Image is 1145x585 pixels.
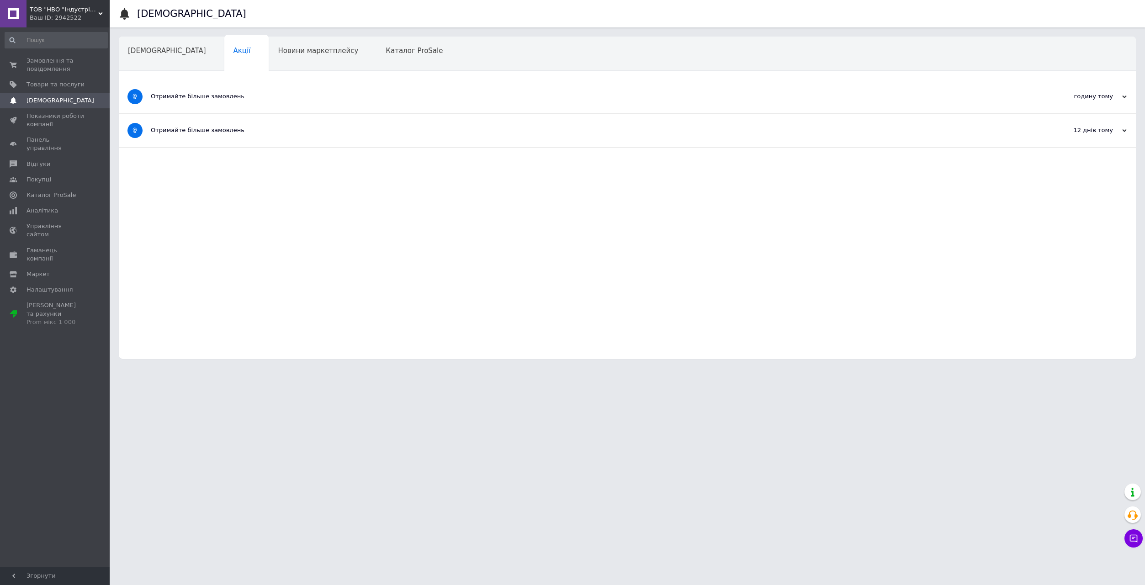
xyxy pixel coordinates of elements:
span: Каталог ProSale [27,191,76,199]
span: [DEMOGRAPHIC_DATA] [128,47,206,55]
span: Панель управління [27,136,85,152]
div: 12 днів тому [1035,126,1127,134]
span: [PERSON_NAME] та рахунки [27,301,85,326]
span: Новини маркетплейсу [278,47,358,55]
span: Товари та послуги [27,80,85,89]
div: Отримайте більше замовлень [151,92,1035,101]
input: Пошук [5,32,108,48]
span: Управління сайтом [27,222,85,239]
span: Покупці [27,175,51,184]
div: годину тому [1035,92,1127,101]
span: Гаманець компанії [27,246,85,263]
span: Налаштування [27,286,73,294]
div: Ваш ID: 2942522 [30,14,110,22]
div: Отримайте більше замовлень [151,126,1035,134]
span: [DEMOGRAPHIC_DATA] [27,96,94,105]
div: Prom мікс 1 000 [27,318,85,326]
span: Показники роботи компанії [27,112,85,128]
button: Чат з покупцем [1124,529,1143,548]
span: Акції [233,47,251,55]
span: ТОВ "НВО "Індустрія Інвест" [30,5,98,14]
h1: [DEMOGRAPHIC_DATA] [137,8,246,19]
span: Каталог ProSale [386,47,443,55]
span: Відгуки [27,160,50,168]
span: Аналітика [27,207,58,215]
span: Маркет [27,270,50,278]
span: Замовлення та повідомлення [27,57,85,73]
